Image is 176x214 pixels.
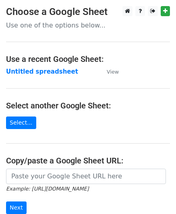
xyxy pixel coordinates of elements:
a: View [99,68,119,75]
small: Example: [URL][DOMAIN_NAME] [6,186,89,192]
a: Select... [6,117,36,129]
input: Paste your Google Sheet URL here [6,169,166,184]
a: Untitled spreadsheet [6,68,78,75]
h4: Use a recent Google Sheet: [6,54,170,64]
input: Next [6,201,27,214]
small: View [107,69,119,75]
h4: Copy/paste a Google Sheet URL: [6,156,170,165]
p: Use one of the options below... [6,21,170,30]
h3: Choose a Google Sheet [6,6,170,18]
h4: Select another Google Sheet: [6,101,170,110]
